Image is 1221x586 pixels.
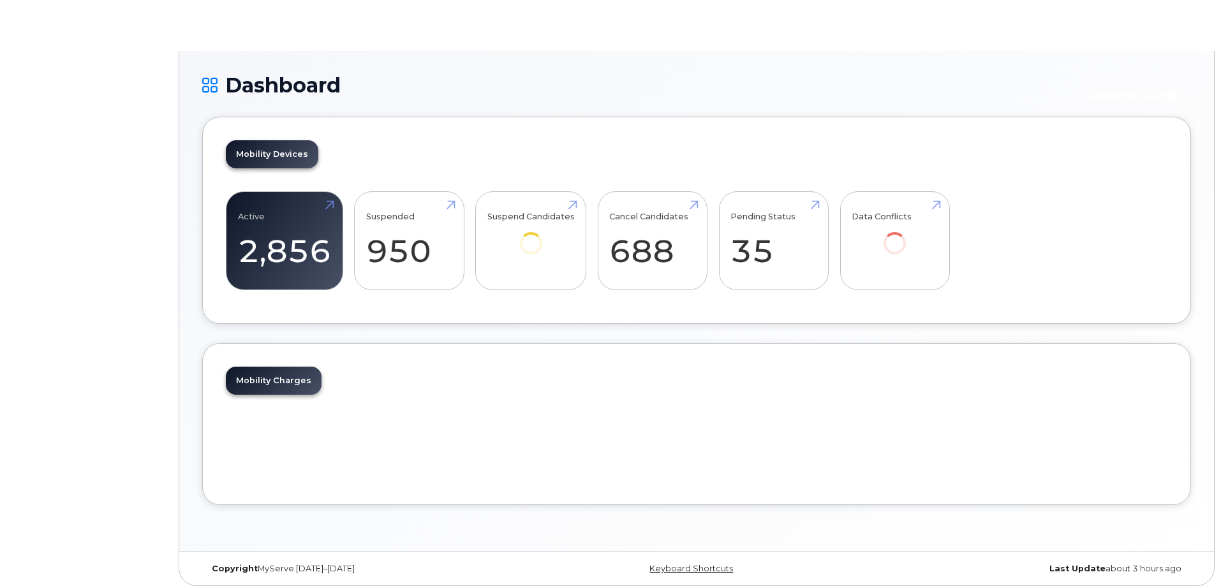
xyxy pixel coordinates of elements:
h1: Dashboard [202,74,1070,96]
a: Cancel Candidates 688 [609,199,695,283]
a: Suspend Candidates [487,199,575,272]
div: about 3 hours ago [861,564,1191,574]
button: Customer Card [1076,84,1191,106]
div: MyServe [DATE]–[DATE] [202,564,532,574]
strong: Copyright [212,564,258,573]
a: Mobility Devices [226,140,318,168]
strong: Last Update [1049,564,1106,573]
a: Active 2,856 [238,199,331,283]
a: Pending Status 35 [730,199,817,283]
a: Data Conflicts [852,199,938,272]
a: Keyboard Shortcuts [649,564,733,573]
a: Suspended 950 [366,199,452,283]
a: Mobility Charges [226,367,322,395]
